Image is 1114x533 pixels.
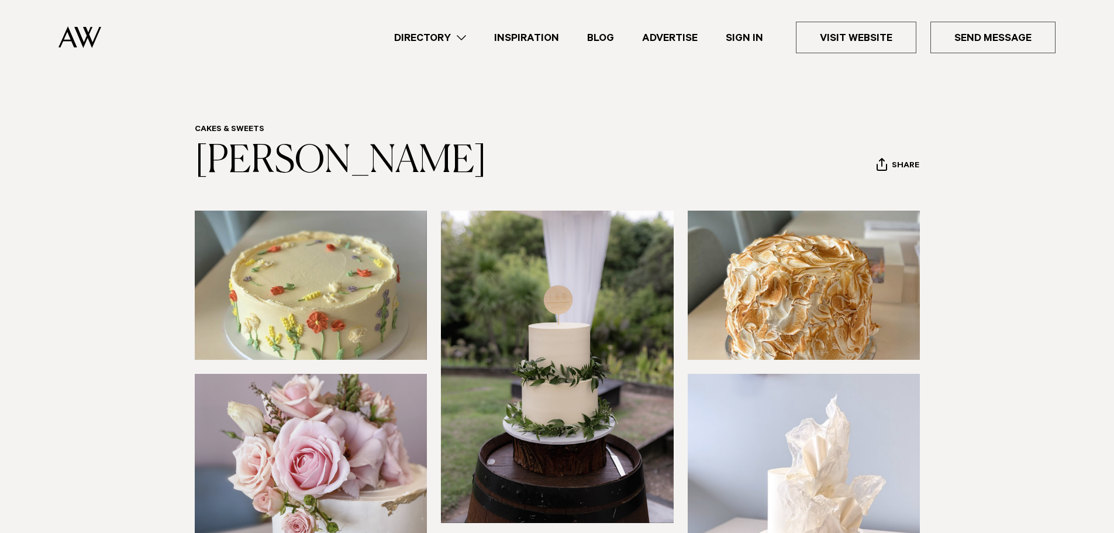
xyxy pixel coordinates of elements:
img: Auckland Weddings Logo [58,26,101,48]
a: Visit Website [796,22,916,53]
a: Blog [573,30,628,46]
a: Cakes & Sweets [195,125,264,135]
button: Share [876,157,920,175]
span: Share [892,161,919,172]
a: Send Message [930,22,1056,53]
a: Sign In [712,30,777,46]
a: Inspiration [480,30,573,46]
a: Directory [380,30,480,46]
a: Advertise [628,30,712,46]
a: [PERSON_NAME] [195,143,487,180]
